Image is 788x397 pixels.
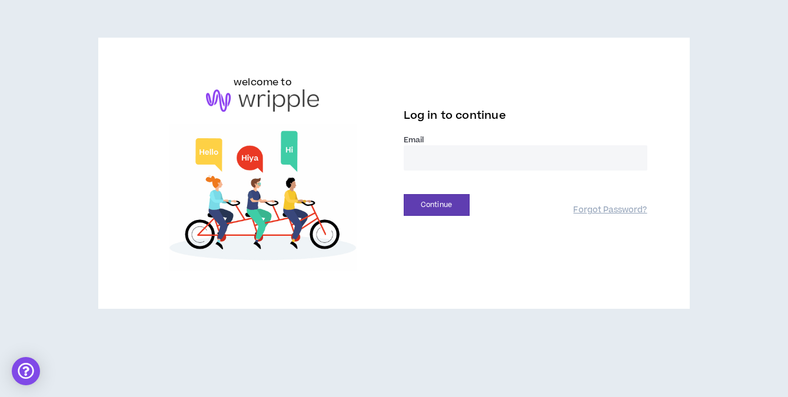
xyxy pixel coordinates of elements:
[404,194,470,216] button: Continue
[12,357,40,385] div: Open Intercom Messenger
[141,124,384,272] img: Welcome to Wripple
[234,75,292,89] h6: welcome to
[404,108,506,123] span: Log in to continue
[573,205,647,216] a: Forgot Password?
[206,89,319,112] img: logo-brand.png
[404,135,647,145] label: Email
